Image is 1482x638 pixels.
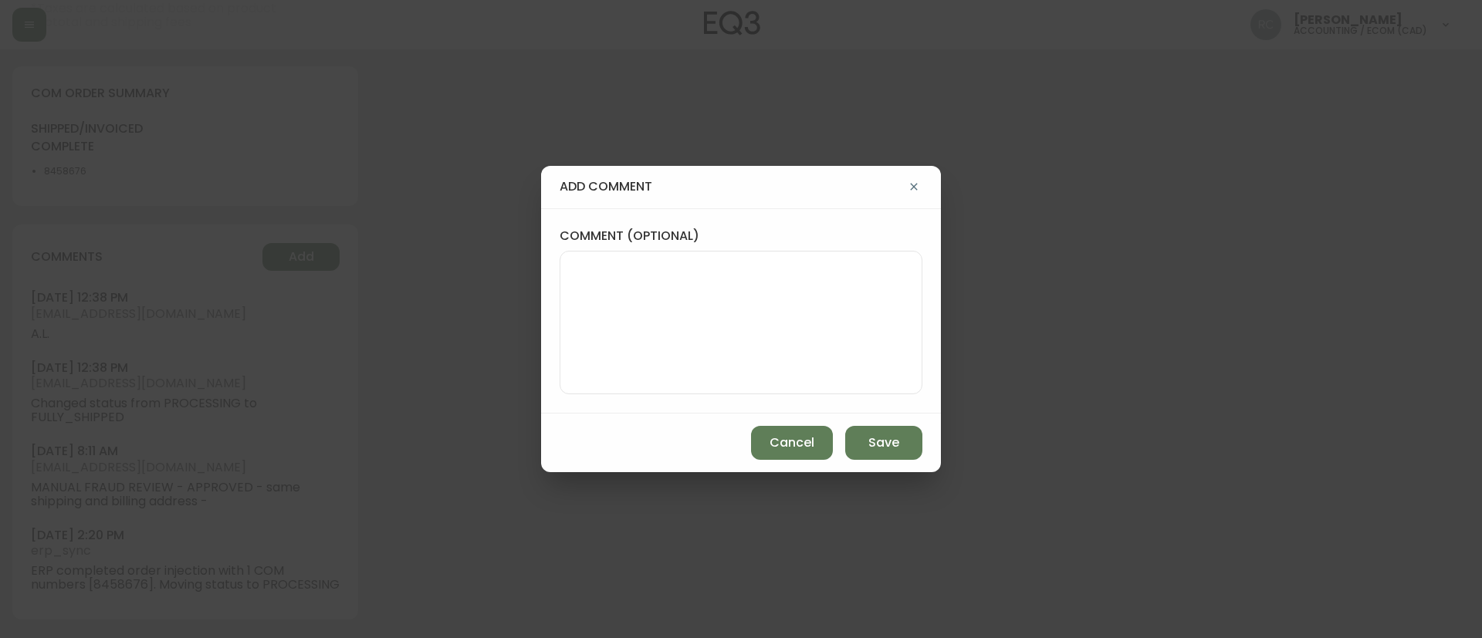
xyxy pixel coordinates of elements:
[560,228,922,245] label: comment (optional)
[770,434,814,451] span: Cancel
[868,434,899,451] span: Save
[845,426,922,460] button: Save
[560,178,905,195] h4: add comment
[751,426,833,460] button: Cancel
